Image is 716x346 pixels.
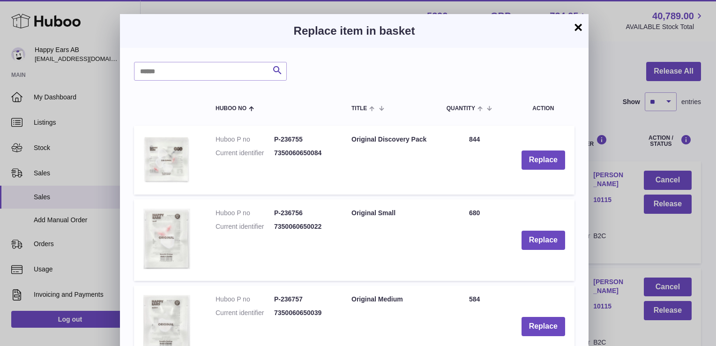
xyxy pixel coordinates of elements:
dt: Huboo P no [216,295,274,304]
dd: P-236756 [274,209,333,218]
dt: Current identifier [216,308,274,317]
button: × [573,22,584,33]
dd: 7350060650039 [274,308,333,317]
dt: Huboo P no [216,209,274,218]
td: 680 [437,199,512,281]
dt: Current identifier [216,149,274,158]
button: Replace [522,231,565,250]
img: Original Small [143,209,190,269]
dd: 7350060650022 [274,222,333,231]
td: 844 [437,126,512,195]
dd: 7350060650084 [274,149,333,158]
th: Action [512,95,574,121]
h3: Replace item in basket [134,23,574,38]
button: Replace [522,317,565,336]
span: Title [351,105,367,112]
td: Original Small [342,199,437,281]
dt: Current identifier [216,222,274,231]
td: Original Discovery Pack [342,126,437,195]
dd: P-236757 [274,295,333,304]
span: Quantity [447,105,475,112]
span: Huboo no [216,105,246,112]
dt: Huboo P no [216,135,274,144]
button: Replace [522,150,565,170]
dd: P-236755 [274,135,333,144]
img: Original Discovery Pack [143,135,190,183]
